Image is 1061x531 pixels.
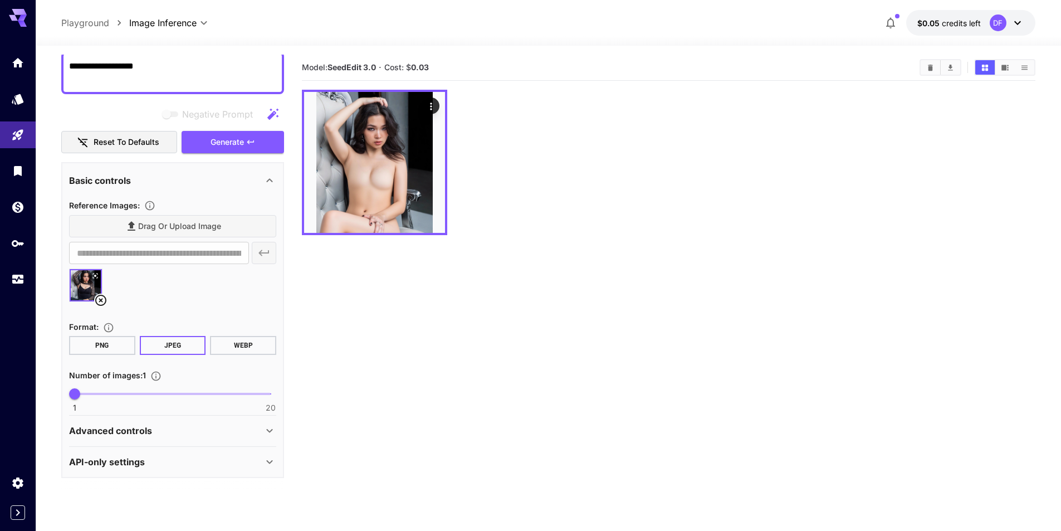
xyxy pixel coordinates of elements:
[69,174,131,187] p: Basic controls
[69,371,146,380] span: Number of images : 1
[69,424,152,437] p: Advanced controls
[11,505,25,520] button: Expand sidebar
[1015,60,1034,75] button: Show media in list view
[304,92,445,233] img: Z
[11,200,25,214] div: Wallet
[160,107,262,121] span: Negative prompts are not compatible with the selected model.
[920,59,961,76] div: Clear AllDownload All
[384,62,429,72] span: Cost: $
[917,18,942,28] span: $0.05
[69,336,135,355] button: PNG
[182,108,253,121] span: Negative Prompt
[266,402,276,413] span: 20
[379,61,382,74] p: ·
[423,98,439,114] div: Actions
[69,455,145,469] p: API-only settings
[975,60,995,75] button: Show media in grid view
[921,60,940,75] button: Clear All
[906,10,1035,36] button: $0.05DF
[69,417,276,444] div: Advanced controls
[146,371,166,382] button: Specify how many images to generate in a single request. Each image generation will be charged se...
[990,14,1006,31] div: DF
[11,236,25,250] div: API Keys
[61,131,177,154] button: Reset to defaults
[140,336,206,355] button: JPEG
[11,476,25,490] div: Settings
[69,167,276,194] div: Basic controls
[917,17,981,29] div: $0.05
[69,201,140,210] span: Reference Images :
[69,449,276,475] div: API-only settings
[73,402,76,413] span: 1
[69,322,99,332] span: Format :
[11,128,25,142] div: Playground
[411,62,429,72] b: 0.03
[974,59,1035,76] div: Show media in grid viewShow media in video viewShow media in list view
[129,16,197,30] span: Image Inference
[942,18,981,28] span: credits left
[61,16,129,30] nav: breadcrumb
[211,135,244,149] span: Generate
[11,272,25,286] div: Usage
[941,60,960,75] button: Download All
[995,60,1015,75] button: Show media in video view
[99,322,119,333] button: Choose the file format for the output image.
[11,56,25,70] div: Home
[327,62,376,72] b: SeedEdit 3.0
[210,336,276,355] button: WEBP
[182,131,284,154] button: Generate
[140,200,160,211] button: Upload a reference image to guide the result. This is needed for Image-to-Image or Inpainting. Su...
[61,16,109,30] a: Playground
[302,62,376,72] span: Model:
[11,92,25,106] div: Models
[11,164,25,178] div: Library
